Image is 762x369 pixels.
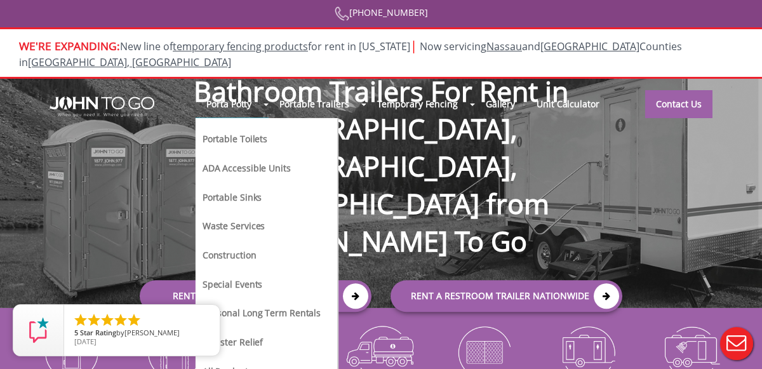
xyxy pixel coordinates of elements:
li:  [113,312,128,328]
span: 5 [74,328,78,337]
a: Portable Toilets [201,131,269,145]
span: New line of for rent in [US_STATE] [19,39,682,69]
a: Temporary Fencing [366,90,469,117]
span: [PERSON_NAME] [124,328,180,337]
a: Contact Us [645,90,712,118]
a: Waste Services [201,218,267,232]
a: Disaster Relief [201,335,265,348]
h1: Bathroom Trailers For Rent in [GEOGRAPHIC_DATA], [GEOGRAPHIC_DATA], [GEOGRAPHIC_DATA] from [PERSO... [127,32,635,260]
li:  [126,312,142,328]
span: WE'RE EXPANDING: [19,38,120,53]
li:  [100,312,115,328]
li:  [86,312,102,328]
a: Construction [201,248,258,261]
li:  [73,312,88,328]
img: Review Rating [26,318,51,343]
a: [PHONE_NUMBER] [335,6,428,18]
a: rent a RESTROOM TRAILER Nationwide [391,280,622,312]
a: Special Events [201,277,264,290]
span: Star Rating [80,328,116,337]
a: Porta Potty [196,90,262,117]
a: Portable Sinks [201,190,264,203]
img: JOHN to go [50,97,154,117]
a: [GEOGRAPHIC_DATA], [GEOGRAPHIC_DATA] [28,55,231,69]
span: Now servicing and Counties in [19,39,682,69]
a: Portable Trailers [269,90,359,117]
span: by [74,329,210,338]
a: ADA Accessible Units [201,161,292,174]
a: Seasonal Long Term Rentals [201,305,322,319]
a: Unit Calculator [526,90,610,117]
button: Live Chat [711,318,762,369]
a: Rent a Porta Potty Locally [140,280,371,312]
span: [DATE] [74,337,97,346]
a: Gallery [475,90,526,117]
